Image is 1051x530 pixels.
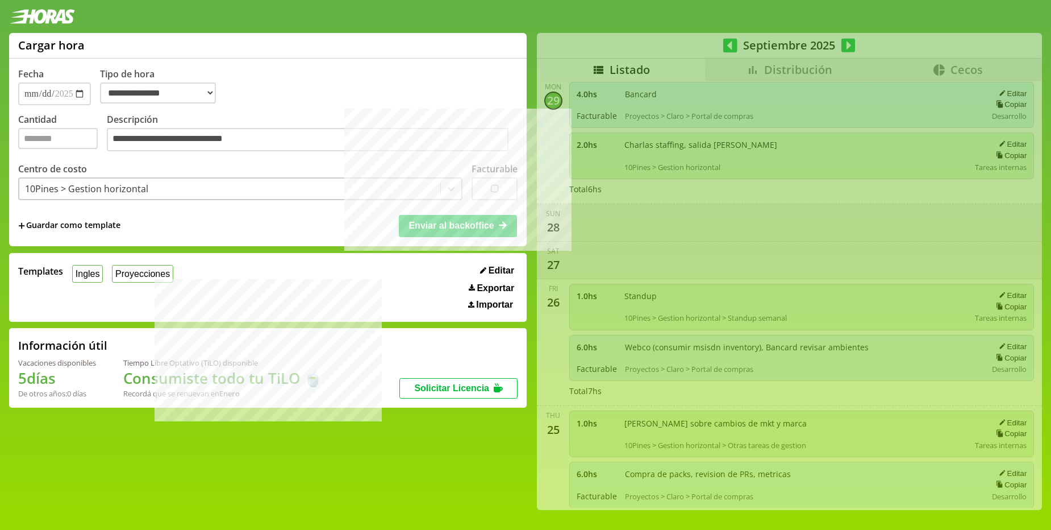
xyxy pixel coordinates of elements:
[18,265,63,278] span: Templates
[18,388,96,399] div: De otros años: 0 días
[472,163,518,175] label: Facturable
[489,266,514,276] span: Editar
[399,215,517,237] button: Enviar al backoffice
[465,283,518,294] button: Exportar
[100,68,225,105] label: Tipo de hora
[72,265,103,283] button: Ingles
[18,338,107,353] h2: Información útil
[18,220,120,232] span: +Guardar como template
[18,68,44,80] label: Fecha
[18,163,87,175] label: Centro de costo
[107,128,508,152] textarea: Descripción
[100,82,216,103] select: Tipo de hora
[18,358,96,368] div: Vacaciones disponibles
[414,383,489,393] span: Solicitar Licencia
[9,9,75,24] img: logotipo
[112,265,173,283] button: Proyecciones
[18,128,98,149] input: Cantidad
[477,283,514,293] span: Exportar
[219,388,240,399] b: Enero
[477,265,518,276] button: Editar
[107,113,518,155] label: Descripción
[18,220,25,232] span: +
[399,378,518,399] button: Solicitar Licencia
[123,388,322,399] div: Recordá que se renuevan en
[18,38,85,53] h1: Cargar hora
[408,221,494,230] span: Enviar al backoffice
[18,113,107,155] label: Cantidad
[25,183,148,195] div: 10Pines > Gestion horizontal
[476,300,513,310] span: Importar
[18,368,96,388] h1: 5 días
[123,358,322,368] div: Tiempo Libre Optativo (TiLO) disponible
[123,368,322,388] h1: Consumiste todo tu TiLO 🍵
